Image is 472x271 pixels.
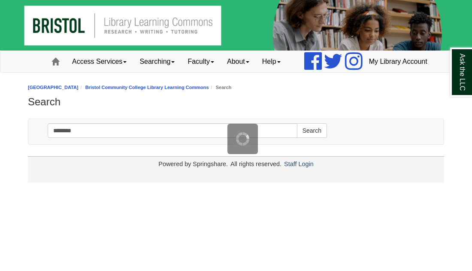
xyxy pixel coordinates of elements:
li: Search [209,83,232,92]
nav: breadcrumb [28,83,444,92]
a: Faculty [181,51,221,72]
a: Searching [133,51,181,72]
button: Search [297,123,327,138]
a: Staff Login [284,161,314,167]
a: My Library Account [363,51,434,72]
a: [GEOGRAPHIC_DATA] [28,85,79,90]
a: About [221,51,256,72]
a: Access Services [66,51,133,72]
div: All rights reserved. [229,161,283,167]
h1: Search [28,96,444,108]
div: Powered by Springshare. [157,161,229,167]
a: Bristol Community College Library Learning Commons [85,85,209,90]
img: Working... [236,132,249,146]
a: Help [256,51,287,72]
